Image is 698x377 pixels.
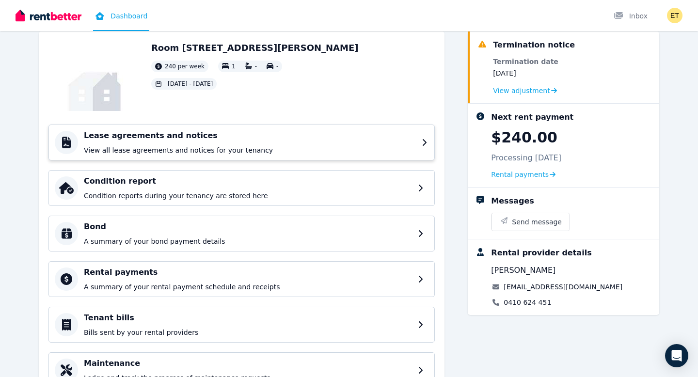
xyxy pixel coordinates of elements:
h4: Tenant bills [84,312,412,324]
h4: Rental payments [84,267,412,278]
span: - [255,63,257,70]
a: [EMAIL_ADDRESS][DOMAIN_NAME] [504,282,622,292]
p: Processing [DATE] [491,152,561,164]
span: [PERSON_NAME] [491,265,555,276]
div: Next rent payment [491,111,573,123]
div: Messages [491,195,534,207]
a: 0410 624 451 [504,298,551,307]
span: [DATE] - [DATE] [168,80,213,88]
a: Rental payments [491,170,555,179]
dt: Termination date [493,57,558,66]
span: - [276,63,278,70]
span: View adjustment [493,86,550,95]
p: A summary of your rental payment schedule and receipts [84,282,412,292]
h4: Maintenance [84,358,412,369]
button: Send message [492,213,570,231]
p: A summary of your bond payment details [84,236,412,246]
dd: [DATE] [493,68,558,78]
div: Rental provider details [491,247,591,259]
h2: Room [STREET_ADDRESS][PERSON_NAME] [151,41,358,55]
div: Termination notice [493,39,575,51]
span: 240 per week [165,63,205,70]
p: Condition reports during your tenancy are stored here [84,191,412,201]
img: Elliot Turner [667,8,682,23]
p: View all lease agreements and notices for your tenancy [84,145,416,155]
div: Inbox [614,11,648,21]
span: Send message [512,217,562,227]
span: Rental payments [491,170,549,179]
h4: Condition report [84,175,412,187]
h4: Bond [84,221,412,233]
p: Bills sent by your rental providers [84,328,412,337]
h4: Lease agreements and notices [84,130,416,141]
img: Property Url [48,41,142,111]
p: $240.00 [491,129,557,146]
a: View adjustment [493,86,557,95]
div: Open Intercom Messenger [665,344,688,367]
img: RentBetter [16,8,81,23]
span: 1 [232,63,236,70]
